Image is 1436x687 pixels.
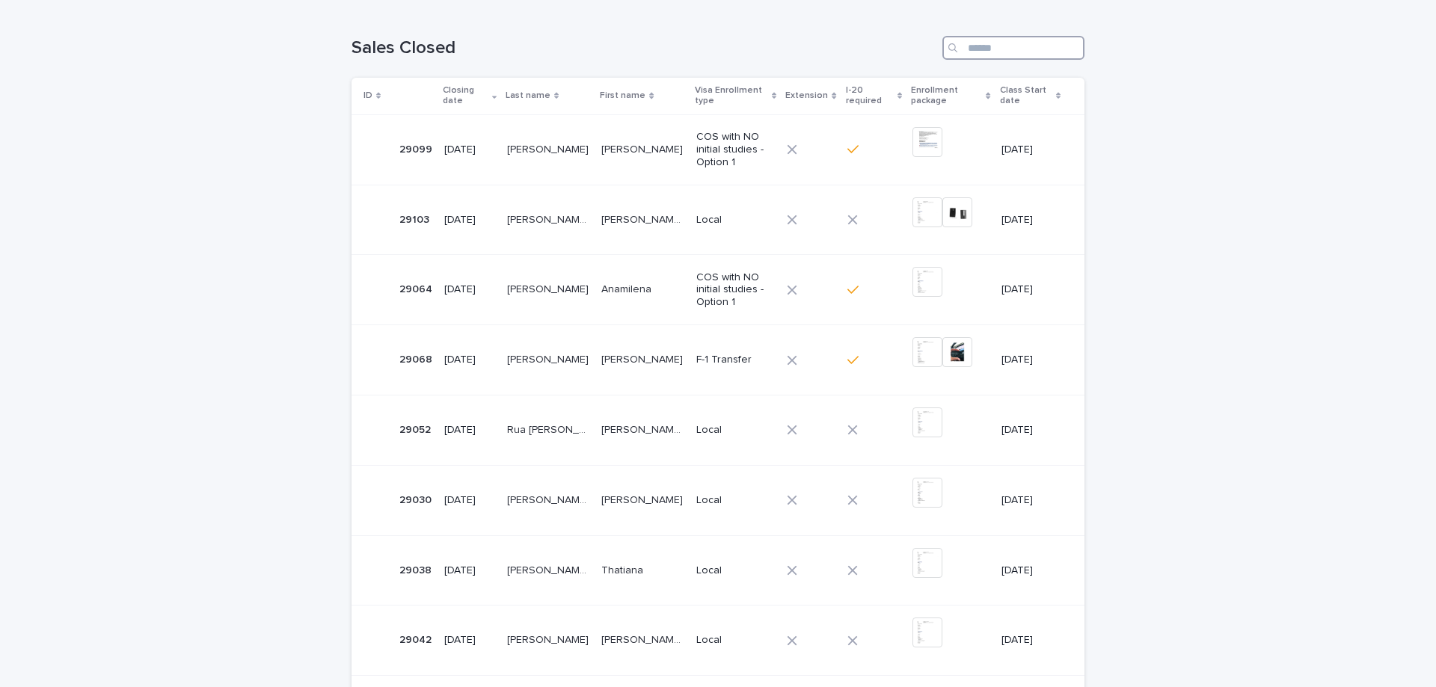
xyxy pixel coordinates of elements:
p: [PERSON_NAME] [PERSON_NAME] [601,211,687,227]
p: [DATE] [444,283,495,296]
p: Extension [785,87,828,104]
p: Thatiana [601,561,646,577]
p: [DATE] [444,494,495,507]
p: [DATE] [1001,564,1061,577]
p: F-1 Transfer [696,354,776,366]
p: COS with NO initial studies - Option 1 [696,131,776,168]
p: Local [696,634,776,647]
tr: 2906829068 [DATE][PERSON_NAME][PERSON_NAME] [PERSON_NAME][PERSON_NAME] F-1 Transfer[DATE] [352,325,1084,395]
p: 29103 [399,211,432,227]
p: 29068 [399,351,435,366]
h1: Sales Closed [352,37,936,59]
p: [DATE] [1001,144,1061,156]
tr: 2909929099 [DATE][PERSON_NAME][PERSON_NAME] [PERSON_NAME][PERSON_NAME] COS with NO initial studie... [352,114,1084,185]
p: [PERSON_NAME] [507,631,592,647]
p: [DATE] [1001,634,1061,647]
p: [DATE] [444,564,495,577]
p: Enrollment package [911,82,982,110]
tr: 2904229042 [DATE][PERSON_NAME][PERSON_NAME] [PERSON_NAME] [PERSON_NAME][PERSON_NAME] [PERSON_NAME... [352,606,1084,676]
p: [PERSON_NAME] [PERSON_NAME] [507,561,592,577]
p: Visa Enrollment type [695,82,768,110]
p: [DATE] [1001,494,1061,507]
tr: 2903029030 [DATE][PERSON_NAME] [PERSON_NAME][PERSON_NAME] [PERSON_NAME] [PERSON_NAME][PERSON_NAME... [352,465,1084,535]
p: [PERSON_NAME] [PERSON_NAME] [507,211,592,227]
tr: 2906429064 [DATE][PERSON_NAME][PERSON_NAME] AnamilenaAnamilena COS with NO initial studies - Opti... [352,255,1084,325]
p: COS with NO initial studies - Option 1 [696,271,776,309]
p: Anamilena [601,280,654,296]
p: 29030 [399,491,435,507]
p: [DATE] [1001,424,1061,437]
p: Local [696,494,776,507]
p: [PERSON_NAME] [507,351,592,366]
p: [DATE] [444,634,495,647]
p: 29052 [399,421,434,437]
p: [PERSON_NAME] [PERSON_NAME] [601,631,687,647]
p: Class Start date [1000,82,1052,110]
p: Closing date [443,82,488,110]
p: [PERSON_NAME] [601,491,686,507]
p: [DATE] [444,144,495,156]
p: [DATE] [1001,214,1061,227]
p: [DATE] [444,424,495,437]
p: Local [696,424,776,437]
p: I-20 required [846,82,894,110]
p: Luisa Fernanda [601,421,687,437]
p: [PERSON_NAME] [507,141,592,156]
p: [DATE] [444,354,495,366]
p: Hector Osvaldo [601,351,686,366]
p: 29038 [399,561,435,577]
tr: 2910329103 [DATE][PERSON_NAME] [PERSON_NAME][PERSON_NAME] [PERSON_NAME] [PERSON_NAME] [PERSON_NAM... [352,185,1084,255]
p: Local [696,214,776,227]
p: 29099 [399,141,435,156]
p: [DATE] [444,214,495,227]
p: [PERSON_NAME] [PERSON_NAME] [507,491,592,507]
input: Search [942,36,1084,60]
tr: 2903829038 [DATE][PERSON_NAME] [PERSON_NAME][PERSON_NAME] [PERSON_NAME] ThatianaThatiana Local[DATE] [352,535,1084,606]
p: Rua [PERSON_NAME] [507,421,592,437]
p: Local [696,564,776,577]
p: [PERSON_NAME] [507,280,592,296]
p: ID [363,87,372,104]
p: [DATE] [1001,283,1061,296]
p: [DATE] [1001,354,1061,366]
p: 29042 [399,631,435,647]
p: Brigith Estefany [601,141,686,156]
tr: 2905229052 [DATE]Rua [PERSON_NAME]Rua [PERSON_NAME] [PERSON_NAME] [PERSON_NAME][PERSON_NAME] [PER... [352,395,1084,465]
p: First name [600,87,645,104]
p: Last name [506,87,550,104]
p: 29064 [399,280,435,296]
